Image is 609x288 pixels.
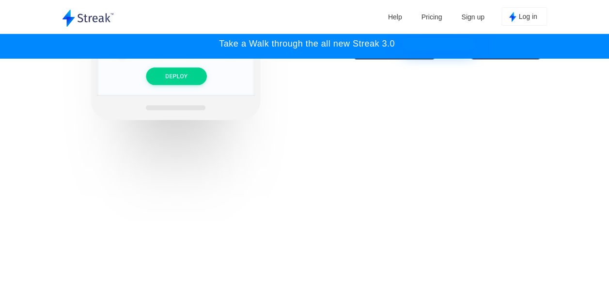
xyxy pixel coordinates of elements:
span: Log in [518,13,537,22]
button: Log in [501,7,547,26]
img: kite_logo [509,12,516,22]
button: WATCH NOW [402,38,475,50]
a: Sign up [456,10,489,24]
a: Help [383,10,407,24]
p: Take a Walk through the all new Streak 3.0 [209,39,395,49]
a: Pricing [417,10,447,24]
img: logo [62,10,114,27]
